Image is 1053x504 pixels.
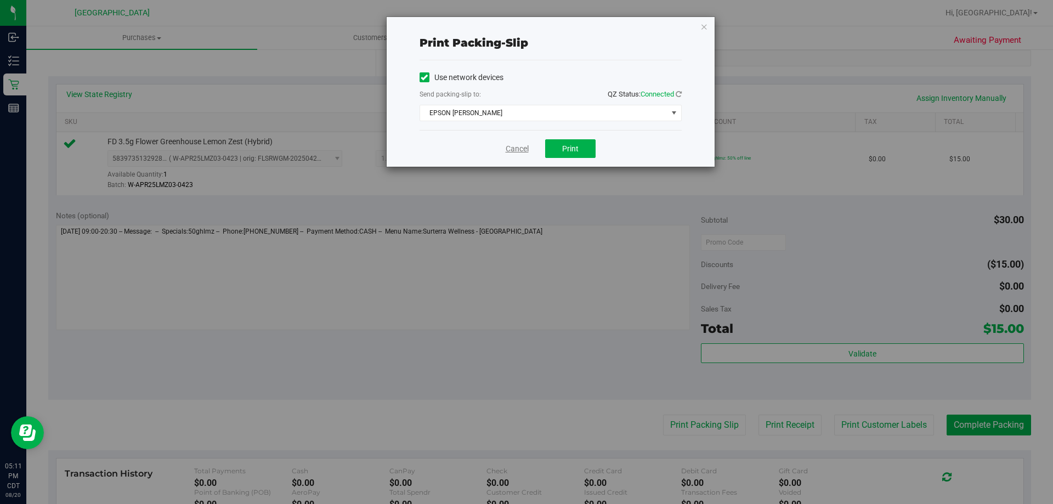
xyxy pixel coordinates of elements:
[420,105,667,121] span: EPSON [PERSON_NAME]
[641,90,674,98] span: Connected
[667,105,681,121] span: select
[545,139,596,158] button: Print
[420,72,503,83] label: Use network devices
[562,144,579,153] span: Print
[420,89,481,99] label: Send packing-slip to:
[506,143,529,155] a: Cancel
[11,416,44,449] iframe: Resource center
[608,90,682,98] span: QZ Status:
[420,36,528,49] span: Print packing-slip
